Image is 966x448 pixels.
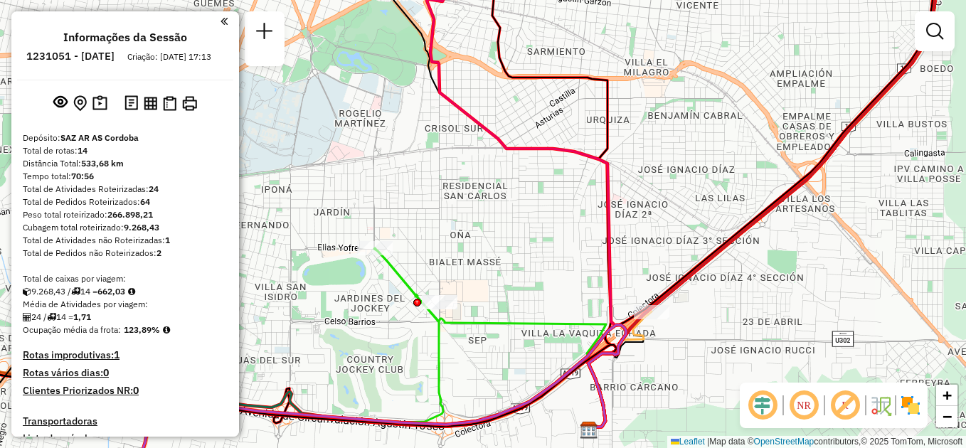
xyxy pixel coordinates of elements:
strong: 2 [156,247,161,258]
button: Centralizar mapa no depósito ou ponto de apoio [70,92,90,114]
div: Total de Pedidos não Roteirizados: [23,247,228,260]
strong: 14 [78,145,87,156]
h4: Rotas improdutivas: [23,349,228,361]
button: Visualizar Romaneio [160,93,179,114]
span: + [943,386,952,404]
button: Imprimir Rotas [179,93,200,114]
a: Leaflet [671,437,705,447]
h6: 1231051 - [DATE] [26,50,115,63]
div: Distância Total: [23,157,228,170]
i: Meta Caixas/viagem: 297,52 Diferença: 364,51 [128,287,135,296]
strong: 1,71 [73,311,91,322]
em: Média calculada utilizando a maior ocupação (%Peso ou %Cubagem) de cada rota da sessão. Rotas cro... [163,326,170,334]
div: Map data © contributors,© 2025 TomTom, Microsoft [667,436,966,448]
div: 9.268,43 / 14 = [23,285,228,298]
span: Ocultar deslocamento [745,388,780,422]
strong: 70:56 [71,171,94,181]
div: Total de Atividades não Roteirizadas: [23,234,228,247]
a: Zoom in [936,385,957,406]
button: Visualizar relatório de Roteirização [141,93,160,112]
h4: Clientes Priorizados NR: [23,385,228,397]
img: Exibir/Ocultar setores [899,394,922,417]
div: 24 / 14 = [23,311,228,324]
span: Ocultar NR [787,388,821,422]
button: Exibir sessão original [51,92,70,114]
h4: Informações da Sessão [63,31,187,44]
div: Atividade não roteirizada - INC S.A. [422,295,457,309]
h4: Transportadoras [23,415,228,427]
strong: 533,68 km [81,158,124,169]
i: Total de rotas [47,313,56,321]
i: Total de Atividades [23,313,31,321]
strong: 266.898,21 [107,209,153,220]
div: Média de Atividades por viagem: [23,298,228,311]
div: Peso total roteirizado: [23,208,228,221]
a: Nova sessão e pesquisa [250,17,279,49]
img: Fluxo de ruas [869,394,892,417]
span: Exibir rótulo [828,388,862,422]
strong: SAZ AR AS Cordoba [60,132,139,143]
img: SAZ AR AS Cordoba [580,421,598,439]
span: | [707,437,709,447]
button: Painel de Sugestão [90,92,110,114]
strong: 0 [133,384,139,397]
strong: 662,03 [97,286,125,297]
h4: Rotas vários dias: [23,367,228,379]
span: Ocupação média da frota: [23,324,121,335]
span: − [943,407,952,425]
div: Tempo total: [23,170,228,183]
button: Logs desbloquear sessão [122,92,141,114]
a: Zoom out [936,406,957,427]
div: Total de Pedidos Roteirizados: [23,196,228,208]
div: Depósito: [23,132,228,144]
div: Total de rotas: [23,144,228,157]
a: Exibir filtros [920,17,949,46]
strong: 64 [140,196,150,207]
div: Criação: [DATE] 17:13 [122,50,217,63]
strong: 24 [149,183,159,194]
a: OpenStreetMap [754,437,814,447]
i: Cubagem total roteirizado [23,287,31,296]
strong: 9.268,43 [124,222,159,233]
a: Clique aqui para minimizar o painel [221,13,228,29]
i: Total de rotas [71,287,80,296]
strong: 0 [103,366,109,379]
h4: Lista de veículos [23,432,228,444]
div: Total de caixas por viagem: [23,272,228,285]
strong: 123,89% [124,324,160,335]
strong: 1 [114,348,120,361]
div: Cubagem total roteirizado: [23,221,228,234]
div: Total de Atividades Roteirizadas: [23,183,228,196]
strong: 1 [165,235,170,245]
